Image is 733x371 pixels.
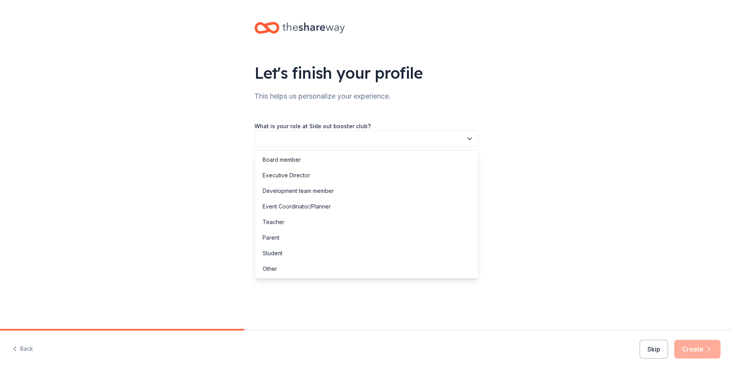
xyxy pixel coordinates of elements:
div: Executive Director [263,171,310,180]
div: Student [263,249,282,258]
div: Event Coordinator/Planner [263,202,331,211]
div: Teacher [263,217,284,227]
div: Board member [263,155,301,164]
div: Parent [263,233,279,242]
div: Development team member [263,186,334,196]
div: Other [263,264,277,274]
